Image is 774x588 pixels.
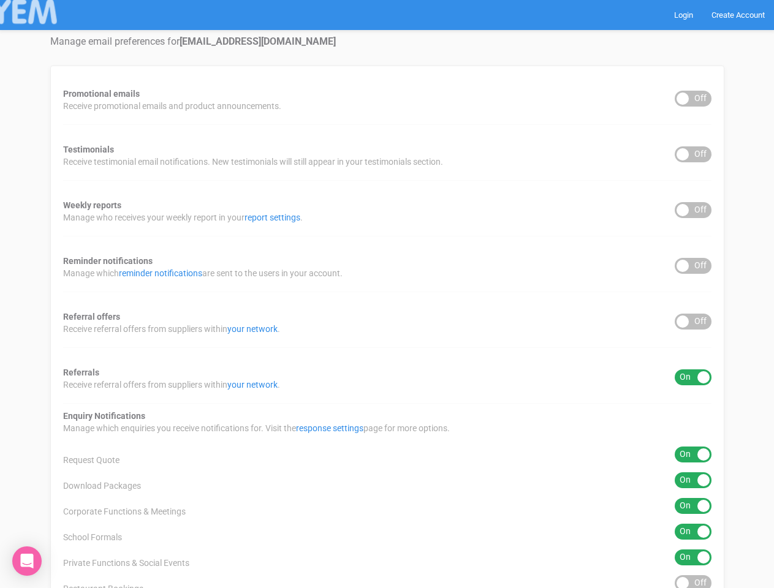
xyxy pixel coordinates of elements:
[63,379,280,391] span: Receive referral offers from suppliers within .
[63,422,450,434] span: Manage which enquiries you receive notifications for. Visit the page for more options.
[119,268,202,278] a: reminder notifications
[50,36,724,47] h4: Manage email preferences for
[63,312,120,322] strong: Referral offers
[63,367,99,377] strong: Referrals
[63,267,343,279] span: Manage which are sent to the users in your account.
[227,324,278,334] a: your network
[227,380,278,390] a: your network
[63,100,281,112] span: Receive promotional emails and product announcements.
[296,423,363,433] a: response settings
[63,323,280,335] span: Receive referral offers from suppliers within .
[63,505,186,518] span: Corporate Functions & Meetings
[63,480,141,492] span: Download Packages
[180,36,336,47] strong: [EMAIL_ADDRESS][DOMAIN_NAME]
[63,256,153,266] strong: Reminder notifications
[63,454,120,466] span: Request Quote
[63,411,145,421] strong: Enquiry Notifications
[63,531,122,543] span: School Formals
[63,145,114,154] strong: Testimonials
[245,213,300,222] a: report settings
[63,89,140,99] strong: Promotional emails
[63,557,189,569] span: Private Functions & Social Events
[63,211,303,224] span: Manage who receives your weekly report in your .
[12,546,42,576] div: Open Intercom Messenger
[63,200,121,210] strong: Weekly reports
[63,156,443,168] span: Receive testimonial email notifications. New testimonials will still appear in your testimonials ...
